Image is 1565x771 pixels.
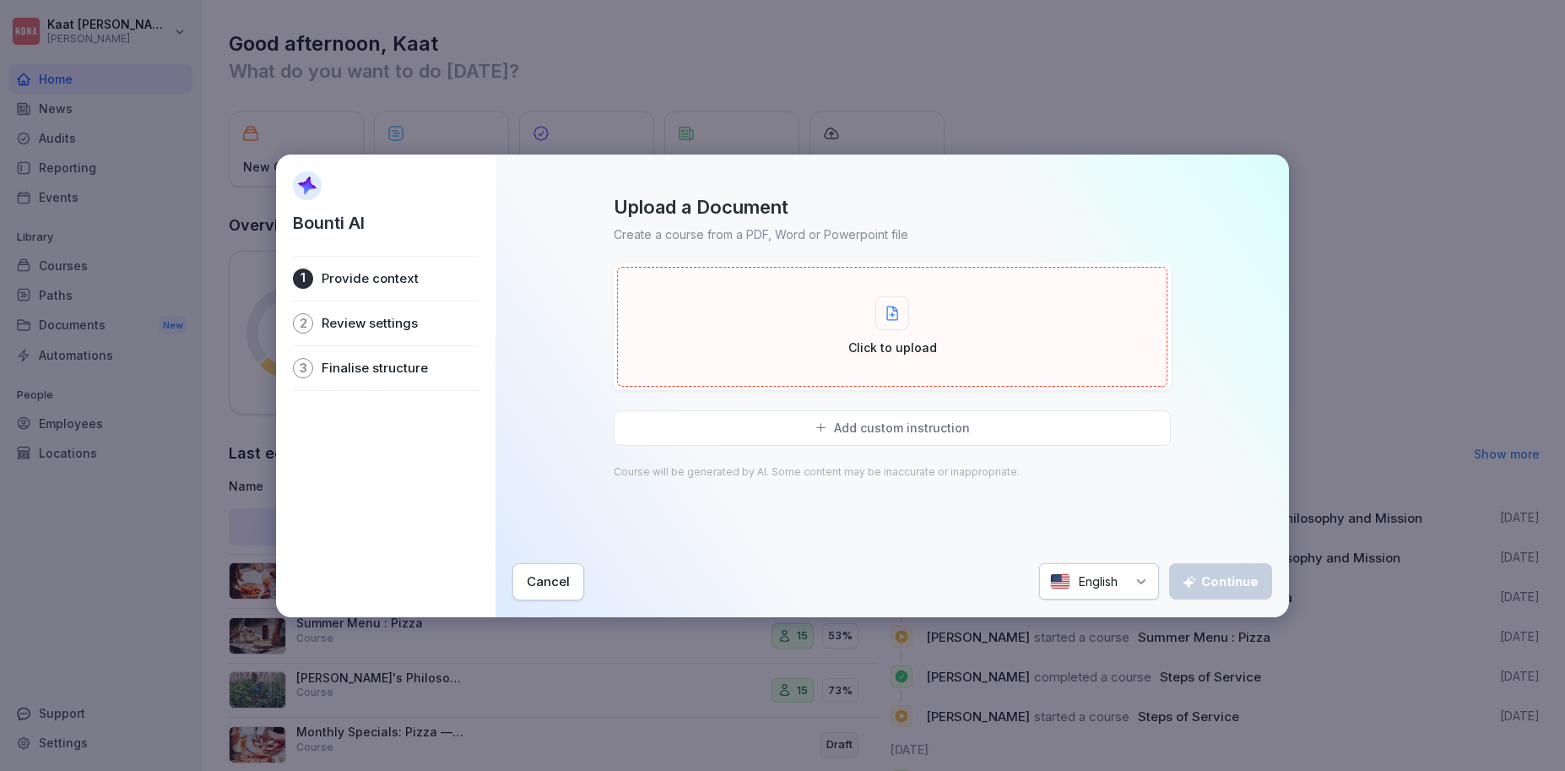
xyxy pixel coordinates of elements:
p: Upload a Document [614,195,788,219]
div: English [1039,563,1159,600]
img: us.svg [1050,573,1070,589]
p: Add custom instruction [834,421,970,436]
div: 1 [293,269,313,289]
button: Continue [1169,563,1272,600]
p: Create a course from a PDF, Word or Powerpoint file [614,225,908,243]
p: Bounti AI [293,210,365,236]
p: Click to upload [848,339,937,356]
div: 3 [293,358,313,378]
div: Continue [1183,573,1259,591]
div: Cancel [527,573,570,591]
button: Cancel [512,563,584,600]
img: AI Sparkle [293,171,322,200]
div: 2 [293,313,313,334]
p: Review settings [322,315,418,332]
p: Provide context [322,270,419,287]
p: Course will be generated by AI. Some content may be inaccurate or inappropriate. [614,466,1020,478]
p: Finalise structure [322,360,428,377]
